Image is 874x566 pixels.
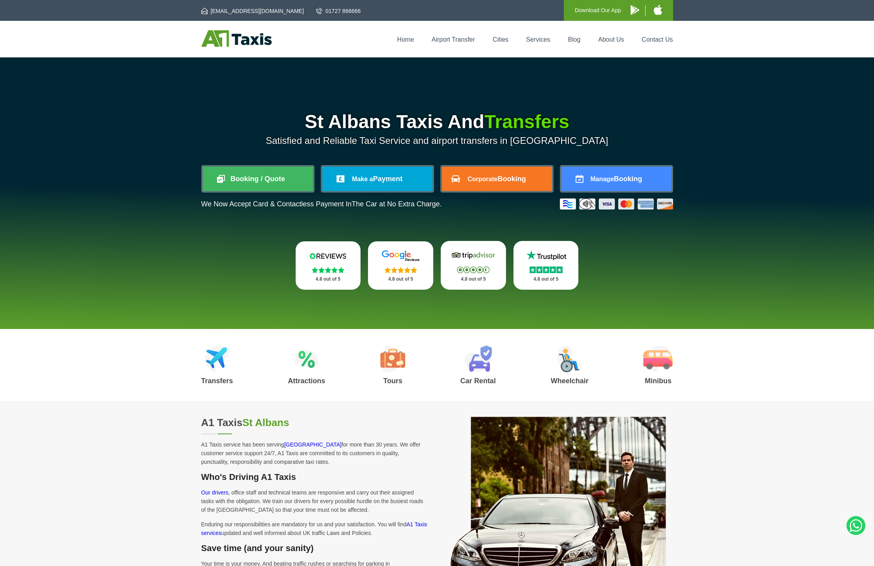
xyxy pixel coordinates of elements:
h3: Wheelchair [551,377,589,384]
p: A1 Taxis service has been serving for more than 30 years. We offer customer service support 24/7,... [201,440,428,466]
a: [EMAIL_ADDRESS][DOMAIN_NAME] [201,7,304,15]
span: Manage [591,176,614,182]
a: Make aPayment [322,167,432,191]
img: Stars [385,267,417,273]
img: A1 Taxis iPhone App [654,5,662,15]
a: About Us [598,36,624,43]
a: CorporateBooking [442,167,552,191]
p: Enduring our responsibilities are mandatory for us and your satisfaction. You will find updated a... [201,520,428,537]
a: Reviews.io Stars 4.8 out of 5 [296,241,361,290]
a: Blog [568,36,580,43]
a: Tripadvisor Stars 4.8 out of 5 [441,241,506,290]
h2: A1 Taxis [201,417,428,429]
a: Google Stars 4.8 out of 5 [368,241,433,290]
a: ManageBooking [561,167,672,191]
h1: St Albans Taxis And [201,112,673,131]
img: Wheelchair [557,345,582,372]
img: Car Rental [464,345,492,372]
img: A1 Taxis St Albans LTD [201,30,272,47]
span: Make a [352,176,373,182]
img: Tripadvisor [450,250,497,261]
img: Stars [530,266,563,273]
img: Stars [457,266,489,273]
img: Minibus [643,345,673,372]
span: Corporate [467,176,497,182]
p: Satisfied and Reliable Taxi Service and airport transfers in [GEOGRAPHIC_DATA] [201,135,673,146]
img: A1 Taxis Android App [631,5,639,15]
a: Services [526,36,550,43]
span: The Car at No Extra Charge. [351,200,442,208]
p: Download Our App [575,6,621,15]
a: Contact Us [642,36,673,43]
p: 4.8 out of 5 [377,274,425,284]
p: We Now Accept Card & Contactless Payment In [201,200,442,208]
a: Home [397,36,414,43]
h3: Attractions [288,377,325,384]
h3: Save time (and your sanity) [201,543,428,553]
h3: Who's Driving A1 Taxis [201,472,428,482]
img: Tours [380,345,405,372]
p: 4.8 out of 5 [522,274,570,284]
a: Trustpilot Stars 4.8 out of 5 [513,241,579,290]
h3: Minibus [643,377,673,384]
a: Our drivers [201,489,228,496]
img: Credit And Debit Cards [560,198,673,209]
img: Stars [312,267,344,273]
img: Reviews.io [304,250,351,262]
img: Attractions [294,345,318,372]
h3: Transfers [201,377,233,384]
h3: Car Rental [460,377,496,384]
a: [GEOGRAPHIC_DATA] [284,441,342,448]
img: Trustpilot [523,250,570,261]
span: Transfers [484,111,569,132]
a: Cities [493,36,508,43]
span: St Albans [243,417,289,428]
p: , office staff and technical teams are responsive and carry out their assigned tasks with the obl... [201,488,428,514]
h3: Tours [380,377,405,384]
p: 4.8 out of 5 [304,274,352,284]
p: 4.8 out of 5 [449,274,497,284]
a: Booking / Quote [203,167,313,191]
a: 01727 866666 [316,7,361,15]
img: Google [377,250,424,262]
img: Airport Transfers [205,345,229,372]
a: Airport Transfer [432,36,475,43]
